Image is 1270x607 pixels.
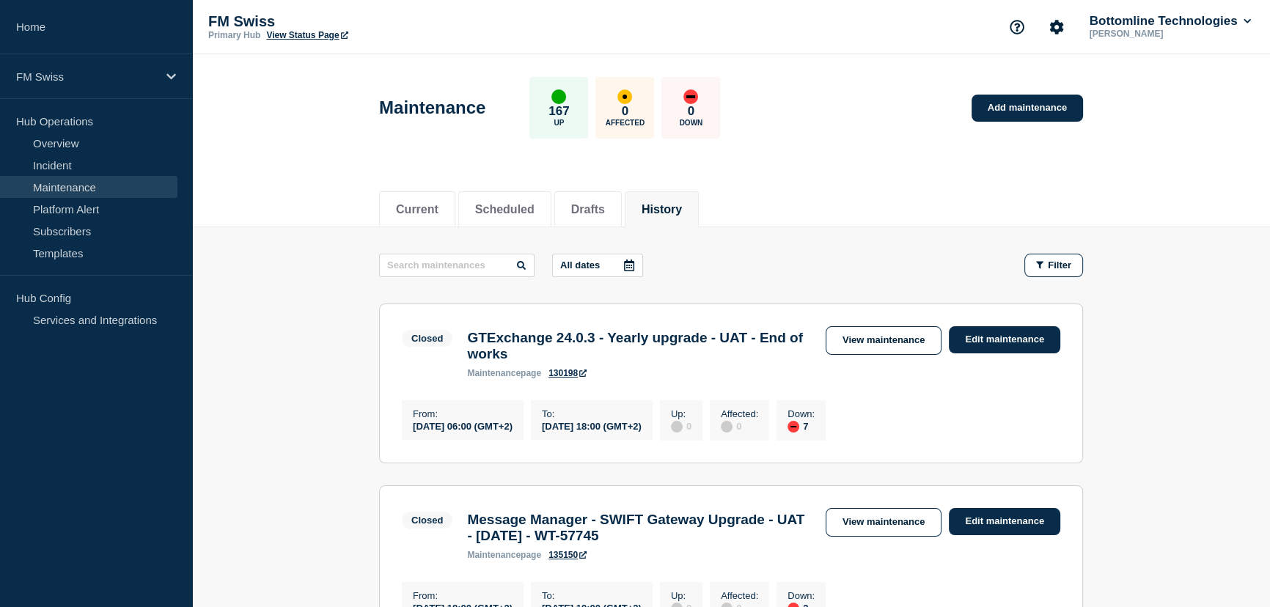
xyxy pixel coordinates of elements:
[548,368,587,378] a: 130198
[208,13,502,30] p: FM Swiss
[413,590,513,601] p: From :
[413,408,513,419] p: From :
[1002,12,1032,43] button: Support
[642,203,682,216] button: History
[721,408,758,419] p: Affected :
[683,89,698,104] div: down
[671,421,683,433] div: disabled
[949,326,1060,353] a: Edit maintenance
[208,30,260,40] p: Primary Hub
[379,254,535,277] input: Search maintenances
[788,590,815,601] p: Down :
[467,512,811,544] h3: Message Manager - SWIFT Gateway Upgrade - UAT - [DATE] - WT-57745
[542,590,642,601] p: To :
[788,408,815,419] p: Down :
[671,590,691,601] p: Up :
[560,260,600,271] p: All dates
[721,419,758,433] div: 0
[542,408,642,419] p: To :
[411,333,443,344] div: Closed
[622,104,628,119] p: 0
[826,326,942,355] a: View maintenance
[467,368,521,378] span: maintenance
[721,421,733,433] div: disabled
[467,550,541,560] p: page
[788,421,799,433] div: down
[16,70,157,83] p: FM Swiss
[671,419,691,433] div: 0
[1087,29,1239,39] p: [PERSON_NAME]
[554,119,564,127] p: Up
[266,30,348,40] a: View Status Page
[949,508,1060,535] a: Edit maintenance
[671,408,691,419] p: Up :
[542,419,642,432] div: [DATE] 18:00 (GMT+2)
[379,98,485,118] h1: Maintenance
[413,419,513,432] div: [DATE] 06:00 (GMT+2)
[721,590,758,601] p: Affected :
[606,119,645,127] p: Affected
[1024,254,1083,277] button: Filter
[475,203,535,216] button: Scheduled
[467,368,541,378] p: page
[396,203,438,216] button: Current
[1041,12,1072,43] button: Account settings
[411,515,443,526] div: Closed
[617,89,632,104] div: affected
[788,419,815,433] div: 7
[972,95,1083,122] a: Add maintenance
[552,254,643,277] button: All dates
[548,550,587,560] a: 135150
[467,330,811,362] h3: GTExchange 24.0.3 - Yearly upgrade - UAT - End of works
[1087,14,1254,29] button: Bottomline Technologies
[467,550,521,560] span: maintenance
[826,508,942,537] a: View maintenance
[571,203,605,216] button: Drafts
[548,104,569,119] p: 167
[1048,260,1071,271] span: Filter
[688,104,694,119] p: 0
[551,89,566,104] div: up
[680,119,703,127] p: Down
